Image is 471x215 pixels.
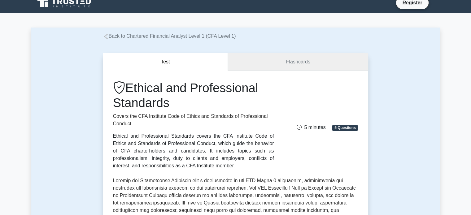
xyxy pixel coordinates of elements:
p: Covers the CFA Institute Code of Ethics and Standards of Professional Conduct. [113,113,274,127]
a: Back to Chartered Financial Analyst Level 1 (CFA Level 1) [103,33,236,39]
button: Test [103,53,228,71]
span: 5 Questions [332,125,358,131]
h1: Ethical and Professional Standards [113,80,274,110]
div: Ethical and Professional Standards covers the CFA Institute Code of Ethics and Standards of Profe... [113,132,274,170]
span: 5 minutes [297,125,325,130]
a: Flashcards [228,53,368,71]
